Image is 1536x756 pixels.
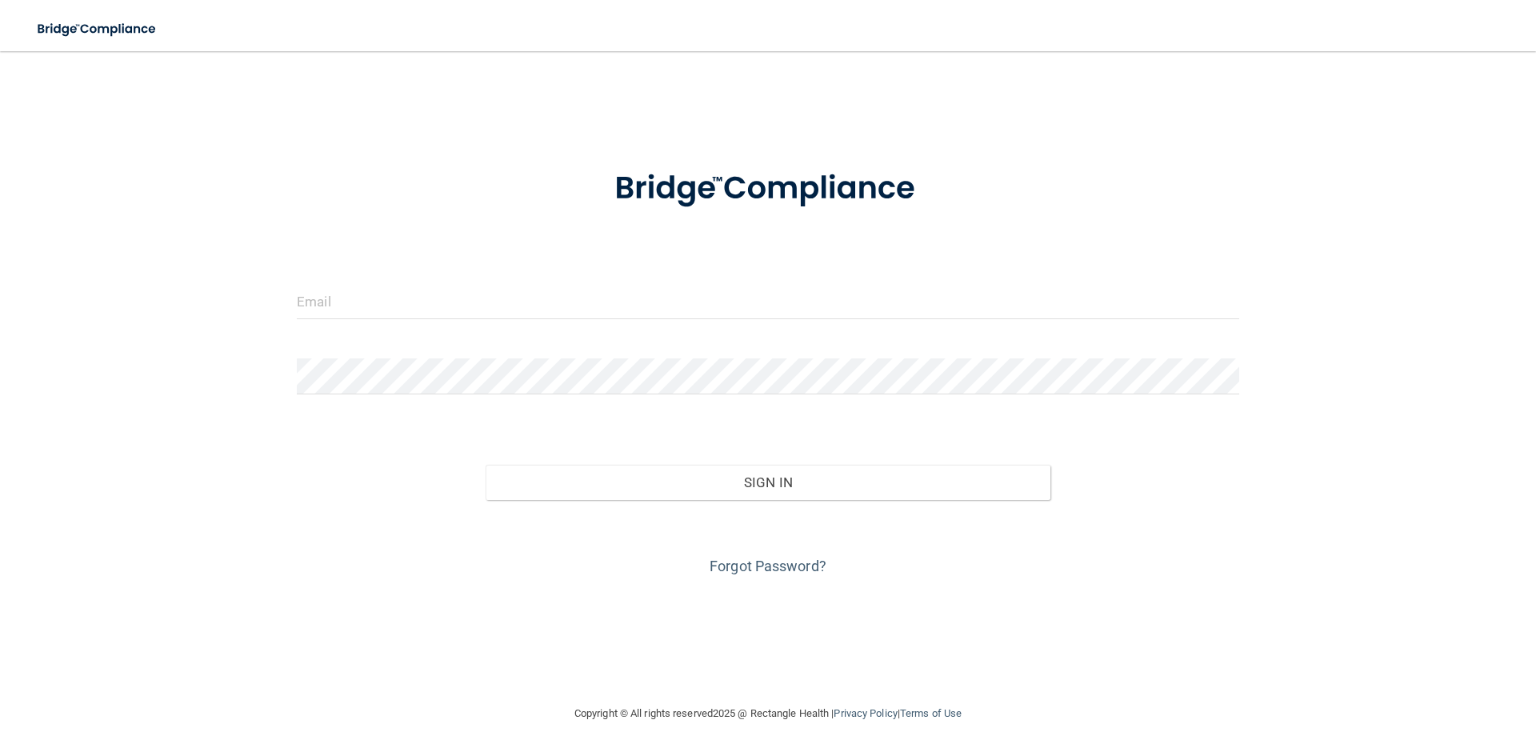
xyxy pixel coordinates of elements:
[834,707,897,719] a: Privacy Policy
[900,707,962,719] a: Terms of Use
[297,283,1239,319] input: Email
[24,13,171,46] img: bridge_compliance_login_screen.278c3ca4.svg
[476,688,1060,739] div: Copyright © All rights reserved 2025 @ Rectangle Health | |
[710,558,826,574] a: Forgot Password?
[582,147,954,230] img: bridge_compliance_login_screen.278c3ca4.svg
[486,465,1051,500] button: Sign In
